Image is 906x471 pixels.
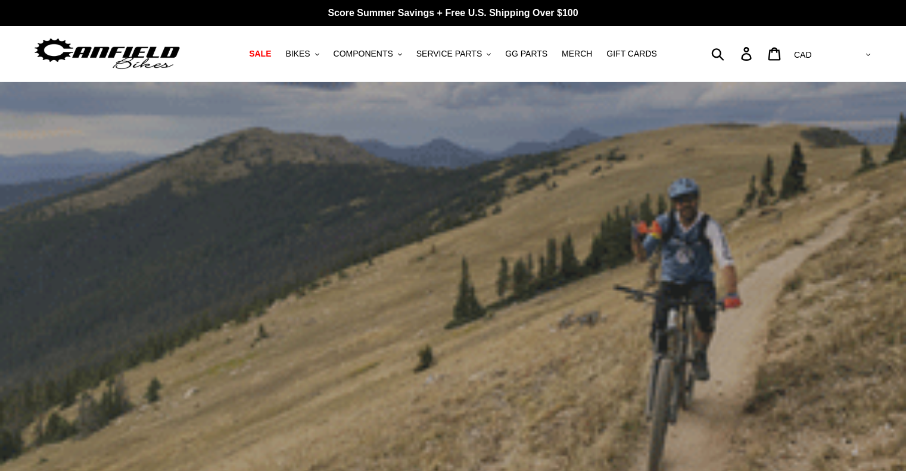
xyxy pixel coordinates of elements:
[499,46,553,62] a: GG PARTS
[505,49,547,59] span: GG PARTS
[718,40,748,67] input: Search
[33,35,182,73] img: Canfield Bikes
[249,49,271,59] span: SALE
[556,46,598,62] a: MERCH
[600,46,663,62] a: GIFT CARDS
[243,46,277,62] a: SALE
[562,49,592,59] span: MERCH
[334,49,393,59] span: COMPONENTS
[285,49,310,59] span: BIKES
[416,49,482,59] span: SERVICE PARTS
[410,46,497,62] button: SERVICE PARTS
[606,49,657,59] span: GIFT CARDS
[279,46,325,62] button: BIKES
[328,46,408,62] button: COMPONENTS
